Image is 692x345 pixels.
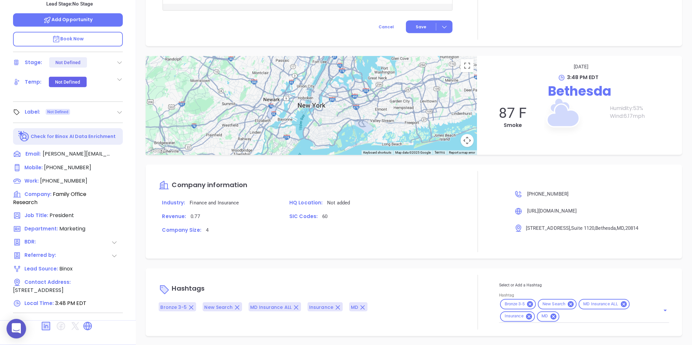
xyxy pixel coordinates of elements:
div: Temp: [25,77,42,87]
span: , MD [616,225,624,231]
p: [DATE] [487,62,676,71]
span: Bronze 3-5 [160,304,187,310]
span: Email: [25,150,41,159]
span: Cancel [379,24,394,30]
span: [URL][DOMAIN_NAME] [527,208,577,214]
span: , 20814 [624,225,639,231]
div: MD [537,311,559,322]
span: Finance and Insurance [190,200,239,206]
span: Contact Address: [24,279,71,285]
span: [PHONE_NUMBER] [40,177,87,185]
span: New Search [539,301,569,307]
span: Bronze 3-5 [501,301,528,307]
img: Ai-Enrich-DaqCidB-.svg [18,131,30,142]
span: HQ Location: [289,199,323,206]
span: , Bethesda [595,225,616,231]
span: [PHONE_NUMBER] [527,191,569,197]
span: Hashtags [172,284,205,293]
a: Company information [159,182,247,189]
span: MD [351,304,358,310]
span: [STREET_ADDRESS] [13,286,64,294]
span: Department: [24,225,58,232]
span: Save [416,24,426,30]
p: Check for Binox AI Data Enrichment [31,133,116,140]
span: BDR: [24,238,58,246]
span: 3:48 PM EDT [567,74,598,81]
span: Family Office Research [13,190,86,206]
button: Keyboard shortcuts [363,150,391,155]
span: Book Now [52,35,84,42]
span: Binox [59,265,73,272]
span: Referred by: [24,252,58,260]
span: MD [538,314,552,319]
span: President [50,212,74,219]
div: Not Defined [55,57,80,68]
span: [PHONE_NUMBER] [44,164,91,171]
span: Revenue: [162,213,186,220]
span: Work : [24,177,39,184]
p: Bethesda [483,81,676,101]
button: Cancel [367,21,406,33]
p: 87 F [483,104,542,121]
div: Label: [25,107,40,117]
a: Report a map error [449,151,475,154]
span: Insurance [309,304,333,310]
div: Insurance [500,311,535,322]
span: 3:48 PM EDT [55,299,86,307]
span: Insurance [501,314,527,319]
span: 0.77 [191,214,200,219]
button: Map camera controls [461,134,474,147]
span: New Search [204,304,233,310]
div: Bronze 3-5 [500,299,536,310]
span: Lead Source: [24,265,58,272]
a: Terms (opens in new tab) [435,150,445,155]
span: , Suite 1120 [570,225,594,231]
p: Select or Add a Hashtag [499,282,669,289]
span: Job Title: [24,212,48,219]
div: Stage: [25,58,42,67]
div: New Search [538,299,577,310]
a: Open this area in Google Maps (opens a new window) [147,146,169,155]
div: MD Insurance ALL [579,299,629,310]
span: Map data ©2025 Google [395,151,431,154]
div: Not Defined [55,77,80,87]
span: Not added [327,200,350,206]
span: SIC Codes: [289,213,318,220]
span: [PERSON_NAME][EMAIL_ADDRESS][DOMAIN_NAME] [43,150,111,158]
button: Save [406,21,453,33]
p: Humidity: 53 % [610,104,676,112]
span: [STREET_ADDRESS] [526,225,570,231]
span: Local Time: [24,300,54,307]
span: Mobile : [24,164,43,171]
img: Google [147,146,169,155]
button: Open [661,306,670,315]
button: Toggle fullscreen view [461,59,474,72]
span: MD Insurance ALL [579,301,622,307]
span: Add Opportunity [43,16,93,23]
span: Company Size: [162,227,201,233]
img: Cloudy [529,83,594,148]
span: Company information [172,180,247,189]
span: 60 [322,214,327,219]
p: Wind: 6.17 mph [610,112,676,120]
p: Smoke [483,121,542,129]
span: Industry: [162,199,185,206]
span: MD Insurance ALL [250,304,292,310]
span: Marketing [59,225,85,232]
span: Not Defined [47,108,68,116]
span: 4 [206,227,209,233]
span: Company: [24,191,51,198]
label: Hashtag [499,293,514,297]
